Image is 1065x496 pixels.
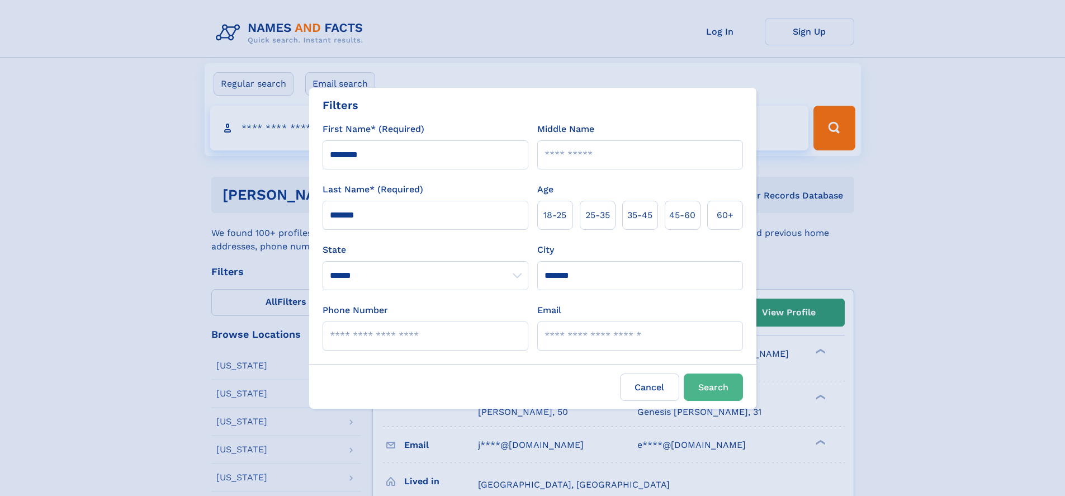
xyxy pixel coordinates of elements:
[323,304,388,317] label: Phone Number
[669,209,695,222] span: 45‑60
[537,304,561,317] label: Email
[684,374,743,401] button: Search
[620,374,679,401] label: Cancel
[323,97,358,114] div: Filters
[537,243,554,257] label: City
[323,122,424,136] label: First Name* (Required)
[717,209,733,222] span: 60+
[323,243,528,257] label: State
[627,209,652,222] span: 35‑45
[323,183,423,196] label: Last Name* (Required)
[543,209,566,222] span: 18‑25
[585,209,610,222] span: 25‑35
[537,183,553,196] label: Age
[537,122,594,136] label: Middle Name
